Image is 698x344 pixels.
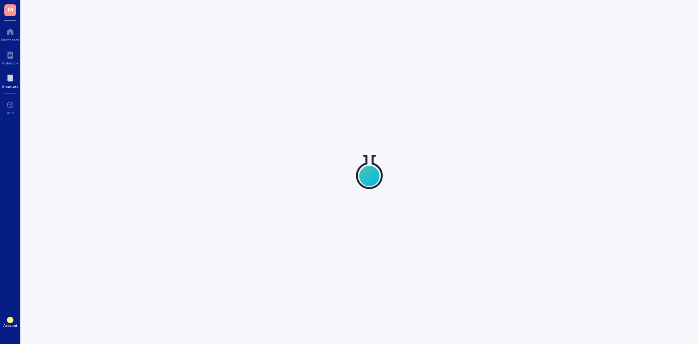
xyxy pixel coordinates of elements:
[2,84,18,88] div: Inventory
[8,318,12,321] span: EN
[7,111,14,115] div: Add
[3,323,17,328] div: Account
[8,5,13,14] span: M
[1,26,19,42] a: Dashboard
[2,72,18,88] a: Inventory
[1,37,19,42] div: Dashboard
[2,49,19,65] a: Notebook
[2,61,19,65] div: Notebook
